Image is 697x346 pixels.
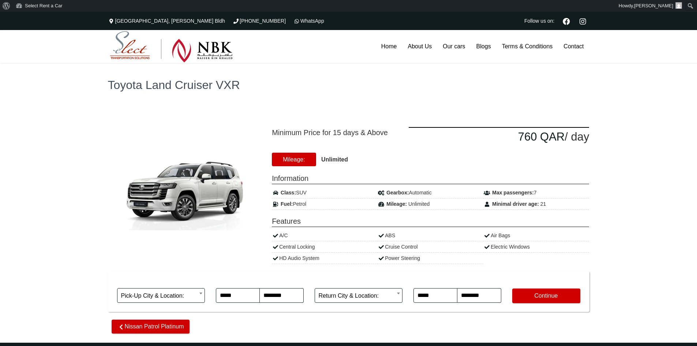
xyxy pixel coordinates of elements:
[319,289,398,303] span: Return City & Location:
[492,201,539,207] strong: Minimal driver age:
[522,12,556,30] li: Follow us on:
[272,153,316,166] span: Mileage:
[496,30,558,63] a: Terms & Conditions
[378,187,483,198] div: Automatic
[492,190,534,196] strong: Max passengers:
[216,275,304,288] span: Pick-Up Date
[437,30,471,63] a: Our cars
[413,275,501,288] span: Return Date
[315,288,402,303] span: Return City & Location:
[321,156,348,163] strong: Unlimited
[281,190,296,196] strong: Class:
[540,201,546,207] span: 21
[110,31,233,63] img: Select Rent a Car
[402,30,437,63] a: About Us
[117,275,205,288] span: Pick-up Location
[471,30,496,63] a: Blogs
[112,320,190,334] a: Nissan Patrol Platinum
[108,79,589,91] h1: Toyota Land Cruiser VXR
[121,289,201,303] span: Pick-Up City & Location:
[232,18,286,24] a: [PHONE_NUMBER]
[272,173,589,184] span: Information
[272,230,378,241] div: A/C
[386,201,407,207] strong: Mileage:
[409,127,589,146] div: / day
[483,187,589,198] div: 7
[315,275,402,288] span: Return Location
[115,144,254,234] img: Toyota Land Cruiser VXR
[293,18,324,24] a: WhatsApp
[378,253,483,264] div: Power Steering
[272,198,378,210] div: Petrol
[272,127,398,138] span: Minimum Price for 15 days & Above
[281,201,293,207] strong: Fuel:
[577,17,589,25] a: Instagram
[483,230,589,241] div: Air Bags
[634,3,673,8] span: [PERSON_NAME]
[272,216,589,227] span: Features
[518,130,565,143] span: 760.00 QAR
[558,30,589,63] a: Contact
[408,201,430,207] span: Unlimited
[272,253,378,264] div: HD Audio System
[512,289,580,303] button: Continue
[560,17,573,25] a: Facebook
[483,241,589,253] div: Electric Windows
[117,288,205,303] span: Pick-Up City & Location:
[108,12,229,30] div: [GEOGRAPHIC_DATA], [PERSON_NAME] Bldh
[272,187,378,198] div: SUV
[386,190,409,196] strong: Gearbox:
[378,230,483,241] div: ABS
[378,241,483,253] div: Cruise Control
[272,241,378,253] div: Central Locking
[376,30,402,63] a: Home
